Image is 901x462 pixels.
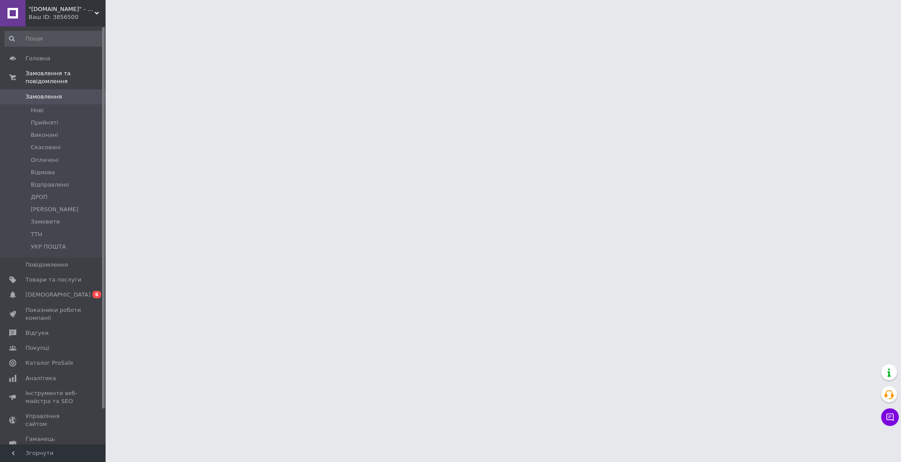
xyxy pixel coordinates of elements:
[31,243,66,251] span: УКР ПОШТА
[31,218,60,226] span: Замовити
[31,231,42,238] span: ТТН
[26,93,62,101] span: Замовлення
[26,291,91,299] span: [DEMOGRAPHIC_DATA]
[31,156,59,164] span: Оплачені
[4,31,104,47] input: Пошук
[31,131,58,139] span: Виконані
[26,412,81,428] span: Управління сайтом
[31,193,48,201] span: ДРОП
[26,55,50,62] span: Головна
[31,181,69,189] span: Відправлено
[26,306,81,322] span: Показники роботи компанії
[92,291,101,298] span: 6
[26,435,81,451] span: Гаманець компанії
[26,70,106,85] span: Замовлення та повідомлення
[26,276,81,284] span: Товари та послуги
[31,119,58,127] span: Прийняті
[31,205,78,213] span: [PERSON_NAME]
[26,389,81,405] span: Інструменти веб-майстра та SEO
[26,329,48,337] span: Відгуки
[31,106,44,114] span: Нові
[29,5,95,13] span: "zapvinn.com.ua" - Інтернет-магазин
[31,143,61,151] span: Скасовані
[26,359,73,367] span: Каталог ProSale
[31,169,55,176] span: Відмова
[26,344,49,352] span: Покупці
[881,408,899,426] button: Чат з покупцем
[29,13,106,21] div: Ваш ID: 3856500
[26,261,68,269] span: Повідомлення
[26,374,56,382] span: Аналітика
